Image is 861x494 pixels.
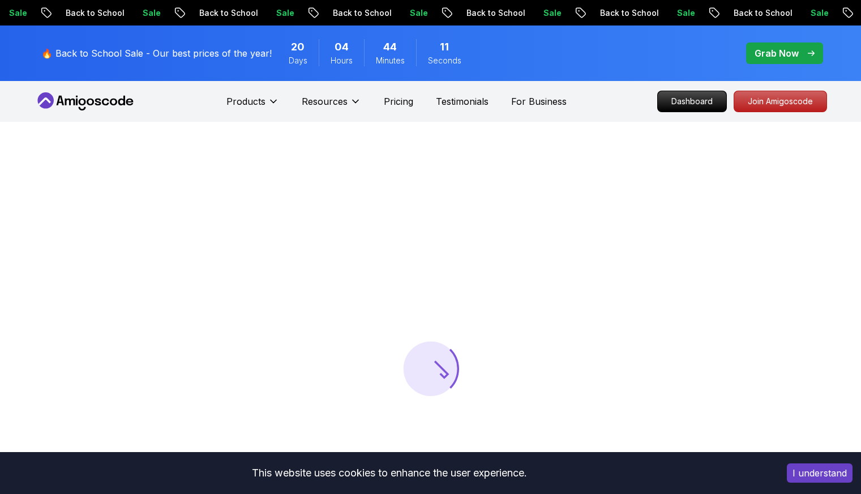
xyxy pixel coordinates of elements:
[128,7,164,19] p: Sale
[226,95,265,108] p: Products
[383,39,397,55] span: 44 Minutes
[41,46,272,60] p: 🔥 Back to School Sale - Our best prices of the year!
[395,7,431,19] p: Sale
[335,39,349,55] span: 4 Hours
[662,7,699,19] p: Sale
[755,46,799,60] p: Grab Now
[51,7,128,19] p: Back to School
[734,91,827,112] a: Join Amigoscode
[428,55,461,66] span: Seconds
[302,95,348,108] p: Resources
[658,91,726,112] p: Dashboard
[529,7,565,19] p: Sale
[8,461,770,486] div: This website uses cookies to enhance the user experience.
[787,463,853,483] button: Accept cookies
[657,91,727,112] a: Dashboard
[452,7,529,19] p: Back to School
[734,91,826,112] p: Join Amigoscode
[226,95,279,117] button: Products
[262,7,298,19] p: Sale
[302,95,361,117] button: Resources
[291,39,305,55] span: 20 Days
[289,55,307,66] span: Days
[185,7,262,19] p: Back to School
[331,55,353,66] span: Hours
[719,7,796,19] p: Back to School
[436,95,489,108] a: Testimonials
[376,55,405,66] span: Minutes
[511,95,567,108] a: For Business
[585,7,662,19] p: Back to School
[440,39,449,55] span: 11 Seconds
[384,95,413,108] a: Pricing
[796,7,832,19] p: Sale
[318,7,395,19] p: Back to School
